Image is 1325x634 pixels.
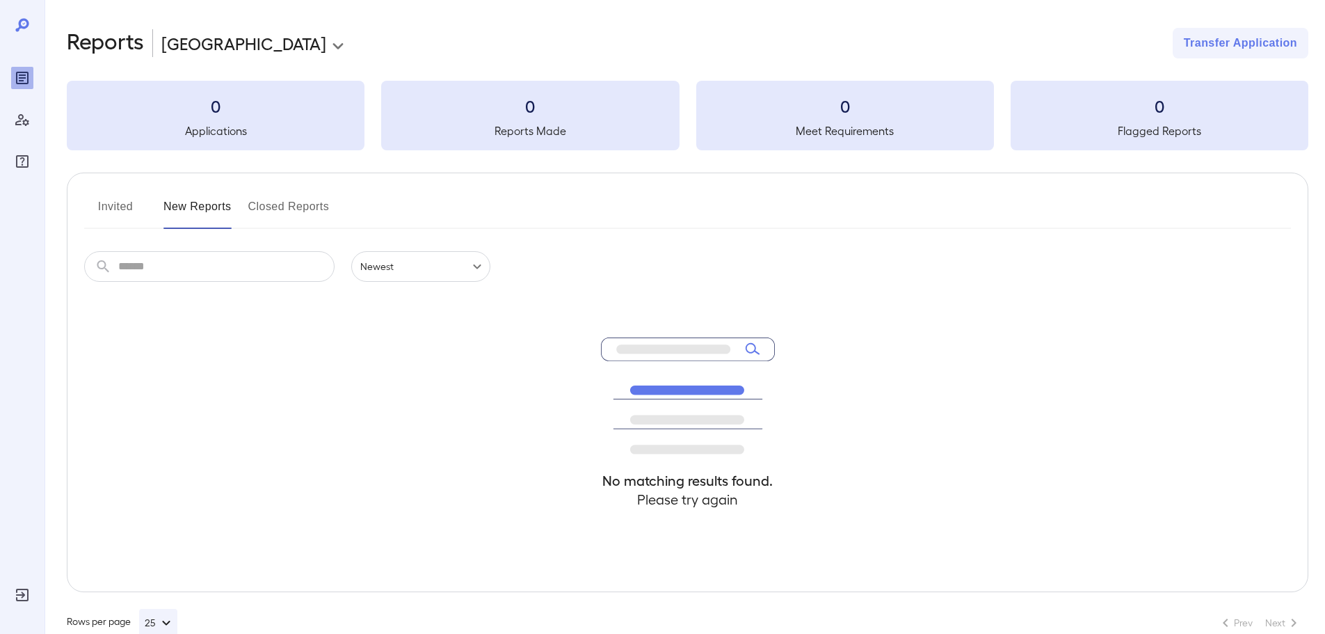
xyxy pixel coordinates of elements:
div: Newest [351,251,490,282]
button: New Reports [163,196,232,229]
h4: No matching results found. [601,471,775,490]
button: Invited [84,196,147,229]
p: [GEOGRAPHIC_DATA] [161,32,326,54]
button: Closed Reports [248,196,330,229]
button: Transfer Application [1173,28,1308,58]
h3: 0 [381,95,679,117]
h2: Reports [67,28,144,58]
div: Manage Users [11,109,33,131]
h5: Applications [67,122,364,139]
div: Log Out [11,584,33,606]
h5: Reports Made [381,122,679,139]
summary: 0Applications0Reports Made0Meet Requirements0Flagged Reports [67,81,1308,150]
nav: pagination navigation [1211,612,1308,634]
h3: 0 [696,95,994,117]
h3: 0 [1011,95,1308,117]
h5: Flagged Reports [1011,122,1308,139]
h5: Meet Requirements [696,122,994,139]
div: FAQ [11,150,33,173]
h4: Please try again [601,490,775,509]
h3: 0 [67,95,364,117]
div: Reports [11,67,33,89]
